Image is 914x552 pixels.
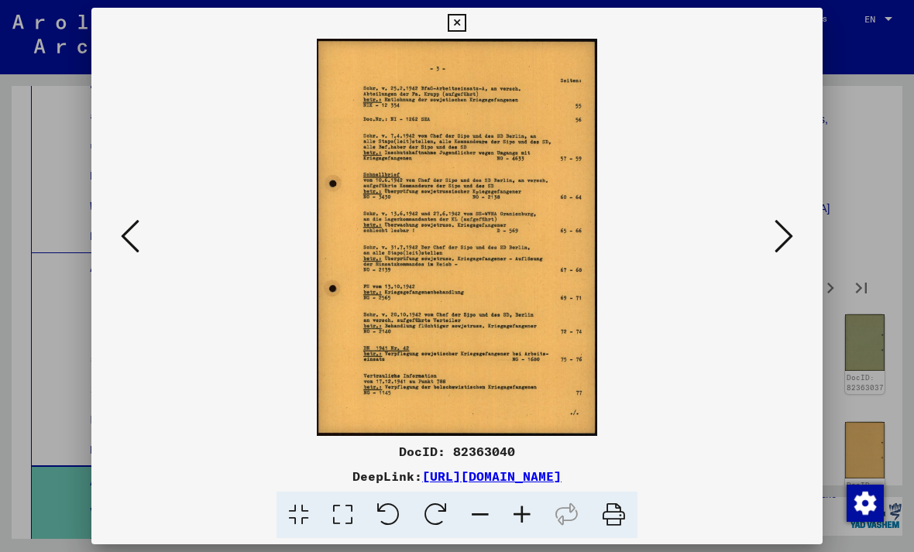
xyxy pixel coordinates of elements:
[144,39,770,436] img: 001.jpg
[422,468,562,484] a: [URL][DOMAIN_NAME]
[91,467,823,485] div: DeepLink:
[91,442,823,461] div: DocID: 82363040
[846,484,883,521] div: Zustimmung ändern
[847,485,884,522] img: Zustimmung ändern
